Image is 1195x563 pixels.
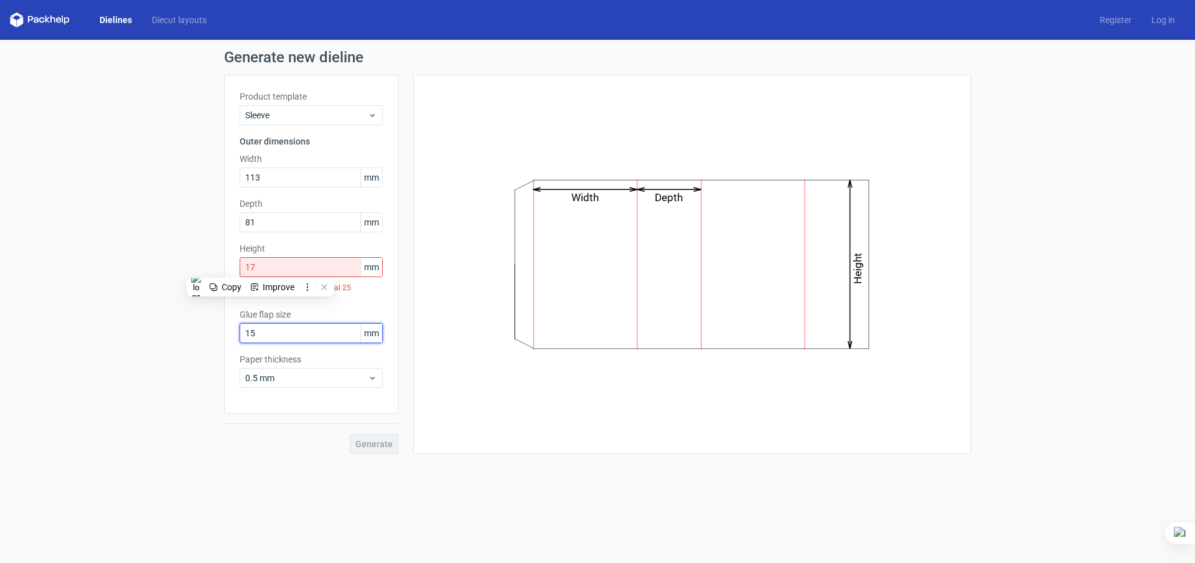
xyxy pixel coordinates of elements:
[142,14,217,26] a: Diecut layouts
[245,109,368,121] span: Sleeve
[240,308,383,321] label: Glue flap size
[224,50,971,65] h1: Generate new dieline
[852,253,865,284] text: Height
[90,14,142,26] a: Dielines
[240,242,383,255] label: Height
[1090,14,1141,26] a: Register
[360,213,382,232] span: mm
[1141,14,1185,26] a: Log in
[240,153,383,165] label: Width
[572,191,599,204] text: Width
[240,90,383,103] label: Product template
[240,135,383,148] h3: Outer dimensions
[240,353,383,366] label: Paper thickness
[360,324,382,343] span: mm
[360,258,382,277] span: mm
[240,197,383,210] label: Depth
[245,372,368,384] span: 0.5 mm
[655,191,683,204] text: Depth
[360,168,382,187] span: mm
[240,277,383,298] div: Value must be bigger or equal 25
